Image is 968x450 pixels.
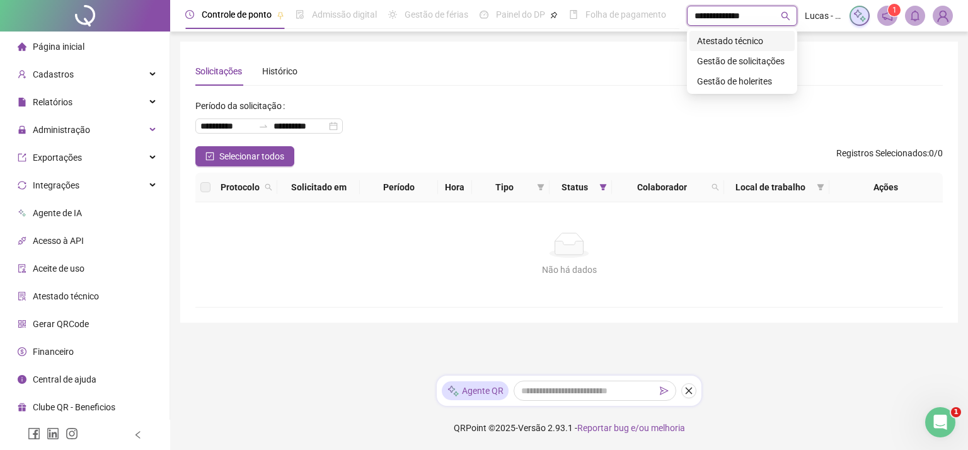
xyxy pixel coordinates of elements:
span: : 0 / 0 [836,146,943,166]
span: Gerar QRCode [33,319,89,329]
button: Mensagens [63,334,126,384]
div: Atestado técnico [689,31,795,51]
span: search [709,178,722,197]
span: Tipo [477,180,533,194]
span: Ajuda [145,366,170,374]
span: file-done [296,10,304,19]
span: send [660,386,669,395]
img: sparkle-icon.fc2bf0ac1784a2077858766a79e2daf3.svg [447,384,459,398]
div: Gestão de holerites [697,74,787,88]
label: Período da solicitação [195,96,290,116]
span: audit [18,264,26,273]
span: linkedin [47,427,59,440]
span: Cadastros [33,69,74,79]
span: bell [909,10,921,21]
span: search [712,183,719,191]
span: notification [882,10,893,21]
span: Controle de ponto [202,9,272,20]
span: info-circle [18,375,26,384]
th: Período [360,173,438,202]
div: Atestado técnico [697,34,787,48]
span: lock [18,125,26,134]
span: home [18,42,26,51]
button: Selecionar todos [195,146,294,166]
img: sparkle-icon.fc2bf0ac1784a2077858766a79e2daf3.svg [853,9,867,23]
div: Fechar [221,5,244,28]
span: Local de trabalho [729,180,811,194]
span: Financeiro [33,347,74,357]
sup: 1 [888,4,901,16]
span: Central de ajuda [33,374,96,384]
div: Solicitações [195,64,242,78]
iframe: Intercom live chat [925,407,955,437]
span: qrcode [18,320,26,328]
p: 3 etapas [13,138,51,151]
span: file [18,98,26,107]
span: Colaborador [617,180,706,194]
span: Reportar bug e/ou melhoria [577,423,685,433]
span: left [134,430,142,439]
span: Mensagens [69,366,119,374]
th: Solicitado em [277,173,360,202]
div: Vamos mudar a forma de controlar o ponto? [18,49,234,94]
span: Clube QR - Beneficios [33,402,115,412]
span: instagram [66,427,78,440]
div: Agente QR [442,381,509,400]
div: Não há dados [210,263,928,277]
span: sun [388,10,397,19]
div: 2Registre um ponto📲 [23,291,229,311]
span: Gestão de férias [405,9,468,20]
button: Iniciar cadastro [49,249,146,274]
span: gift [18,403,26,412]
span: Administração [33,125,90,135]
div: 1Cadastre colaborador🧑🏽‍💼 [23,187,229,207]
span: sync [18,181,26,190]
span: user-add [18,70,26,79]
span: pushpin [277,11,284,19]
span: search [262,178,275,197]
span: Registros Selecionados [836,148,927,158]
span: to [258,121,268,131]
span: facebook [28,427,40,440]
span: search [265,183,272,191]
span: 1 [951,407,961,417]
span: filter [814,178,827,197]
span: Admissão digital [312,9,377,20]
span: Início [20,366,43,374]
span: Acesso à API [33,236,84,246]
span: Relatórios [33,97,72,107]
img: 95246 [933,6,952,25]
span: Protocolo [221,180,260,194]
span: filter [599,183,607,191]
span: pushpin [550,11,558,19]
span: Tarefas [202,366,238,374]
span: Painel do DP [496,9,545,20]
div: Histórico [262,64,297,78]
span: filter [597,178,609,197]
span: export [18,153,26,162]
div: Gestão de solicitações [697,54,787,68]
div: Gestão de solicitações [689,51,795,71]
div: Aqui estão algumas etapas para você começar a trabalhar! [18,94,234,124]
h1: Tarefas [101,6,153,27]
span: check-square [205,152,214,161]
span: clock-circle [185,10,194,19]
span: Aceite de uso [33,263,84,274]
span: Status [555,180,594,194]
p: Cerca de 4 minutos [154,138,240,151]
span: Selecionar todos [219,149,284,163]
div: Ações [834,180,938,194]
span: filter [534,178,547,197]
span: Lucas - HR [805,9,842,23]
span: dollar [18,347,26,356]
th: Hora [438,173,471,202]
span: 1 [892,6,897,14]
span: Exportações [33,153,82,163]
button: Ajuda [126,334,189,384]
footer: QRPoint © 2025 - 2.93.1 - [170,406,968,450]
span: api [18,236,26,245]
span: Página inicial [33,42,84,52]
span: book [569,10,578,19]
button: Tarefas [189,334,252,384]
div: Registre um ponto📲 [49,296,214,308]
